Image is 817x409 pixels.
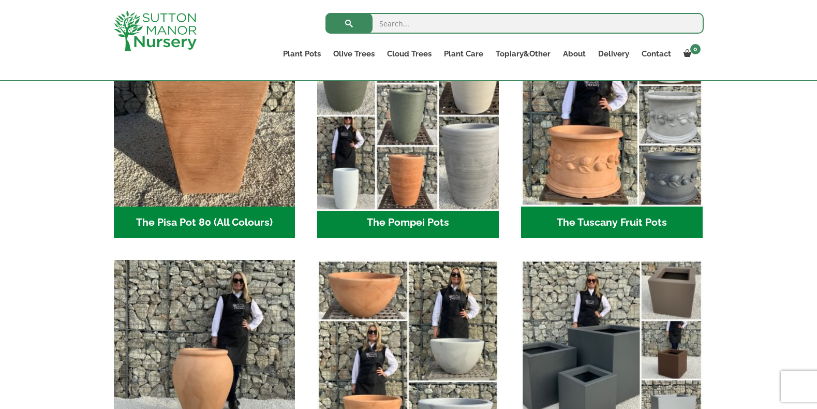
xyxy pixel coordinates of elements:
a: Delivery [592,47,635,61]
a: Plant Pots [277,47,327,61]
input: Search... [325,13,704,34]
a: About [557,47,592,61]
a: Contact [635,47,677,61]
a: Visit product category The Pompei Pots [317,25,499,238]
img: The Pompei Pots [313,21,503,211]
img: The Tuscany Fruit Pots [521,25,703,207]
a: Plant Care [438,47,489,61]
img: logo [114,10,197,51]
h2: The Pompei Pots [317,207,499,239]
img: The Pisa Pot 80 (All Colours) [114,25,295,207]
h2: The Pisa Pot 80 (All Colours) [114,207,295,239]
span: 0 [690,44,701,54]
a: Visit product category The Pisa Pot 80 (All Colours) [114,25,295,238]
a: Olive Trees [327,47,381,61]
a: Topiary&Other [489,47,557,61]
a: 0 [677,47,704,61]
a: Cloud Trees [381,47,438,61]
h2: The Tuscany Fruit Pots [521,207,703,239]
a: Visit product category The Tuscany Fruit Pots [521,25,703,238]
